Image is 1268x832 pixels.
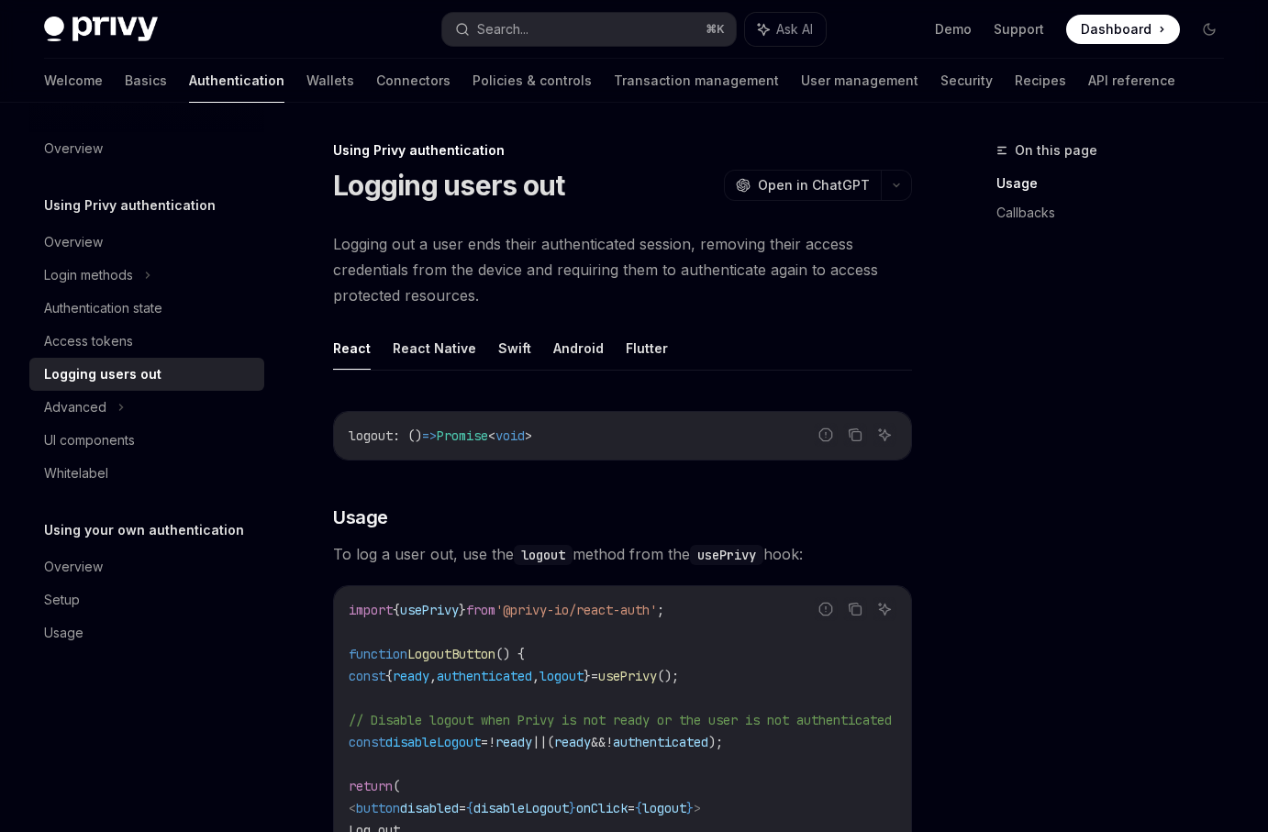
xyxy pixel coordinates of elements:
[393,668,429,684] span: ready
[407,646,495,662] span: LogoutButton
[333,541,912,567] span: To log a user out, use the method from the hook:
[29,457,264,490] a: Whitelabel
[356,800,400,816] span: button
[1088,59,1175,103] a: API reference
[477,18,528,40] div: Search...
[994,20,1044,39] a: Support
[44,622,83,644] div: Usage
[1015,139,1097,161] span: On this page
[189,59,284,103] a: Authentication
[873,423,896,447] button: Ask AI
[385,734,481,750] span: disableLogout
[349,427,393,444] span: logout
[466,800,473,816] span: {
[393,778,400,794] span: (
[29,616,264,649] a: Usage
[333,327,371,370] button: React
[393,427,422,444] span: : ()
[724,170,881,201] button: Open in ChatGPT
[935,20,972,39] a: Demo
[459,800,466,816] span: =
[569,800,576,816] span: }
[657,668,679,684] span: ();
[628,800,635,816] span: =
[598,668,657,684] span: usePrivy
[349,734,385,750] span: const
[333,231,912,308] span: Logging out a user ends their authenticated session, removing their access credentials from the d...
[44,138,103,160] div: Overview
[44,519,244,541] h5: Using your own authentication
[690,545,763,565] code: usePrivy
[44,556,103,578] div: Overview
[758,176,870,194] span: Open in ChatGPT
[429,668,437,684] span: ,
[514,545,573,565] code: logout
[385,668,393,684] span: {
[44,17,158,42] img: dark logo
[125,59,167,103] a: Basics
[349,646,407,662] span: function
[29,226,264,259] a: Overview
[498,327,531,370] button: Swift
[349,668,385,684] span: const
[626,327,668,370] button: Flutter
[814,597,838,621] button: Report incorrect code
[44,396,106,418] div: Advanced
[422,427,437,444] span: =>
[473,59,592,103] a: Policies & controls
[349,712,892,728] span: // Disable logout when Privy is not ready or the user is not authenticated
[437,427,488,444] span: Promise
[349,800,356,816] span: <
[495,427,525,444] span: void
[29,325,264,358] a: Access tokens
[553,327,604,370] button: Android
[495,646,525,662] span: () {
[29,358,264,391] a: Logging users out
[532,734,547,750] span: ||
[614,59,779,103] a: Transaction management
[584,668,591,684] span: }
[44,59,103,103] a: Welcome
[547,734,554,750] span: (
[400,800,459,816] span: disabled
[576,800,628,816] span: onClick
[29,583,264,616] a: Setup
[940,59,993,103] a: Security
[393,602,400,618] span: {
[495,734,532,750] span: ready
[554,734,591,750] span: ready
[488,734,495,750] span: !
[44,429,135,451] div: UI components
[873,597,896,621] button: Ask AI
[437,668,532,684] span: authenticated
[442,13,736,46] button: Search...⌘K
[481,734,488,750] span: =
[29,292,264,325] a: Authentication state
[44,589,80,611] div: Setup
[708,734,723,750] span: );
[473,800,569,816] span: disableLogout
[333,169,564,202] h1: Logging users out
[532,668,539,684] span: ,
[29,132,264,165] a: Overview
[776,20,813,39] span: Ask AI
[694,800,701,816] span: >
[376,59,450,103] a: Connectors
[44,194,216,216] h5: Using Privy authentication
[613,734,708,750] span: authenticated
[29,424,264,457] a: UI components
[745,13,826,46] button: Ask AI
[393,327,476,370] button: React Native
[495,602,657,618] span: '@privy-io/react-auth'
[459,602,466,618] span: }
[814,423,838,447] button: Report incorrect code
[1195,15,1224,44] button: Toggle dark mode
[466,602,495,618] span: from
[843,597,867,621] button: Copy the contents from the code block
[686,800,694,816] span: }
[488,427,495,444] span: <
[1015,59,1066,103] a: Recipes
[1081,20,1151,39] span: Dashboard
[44,264,133,286] div: Login methods
[525,427,532,444] span: >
